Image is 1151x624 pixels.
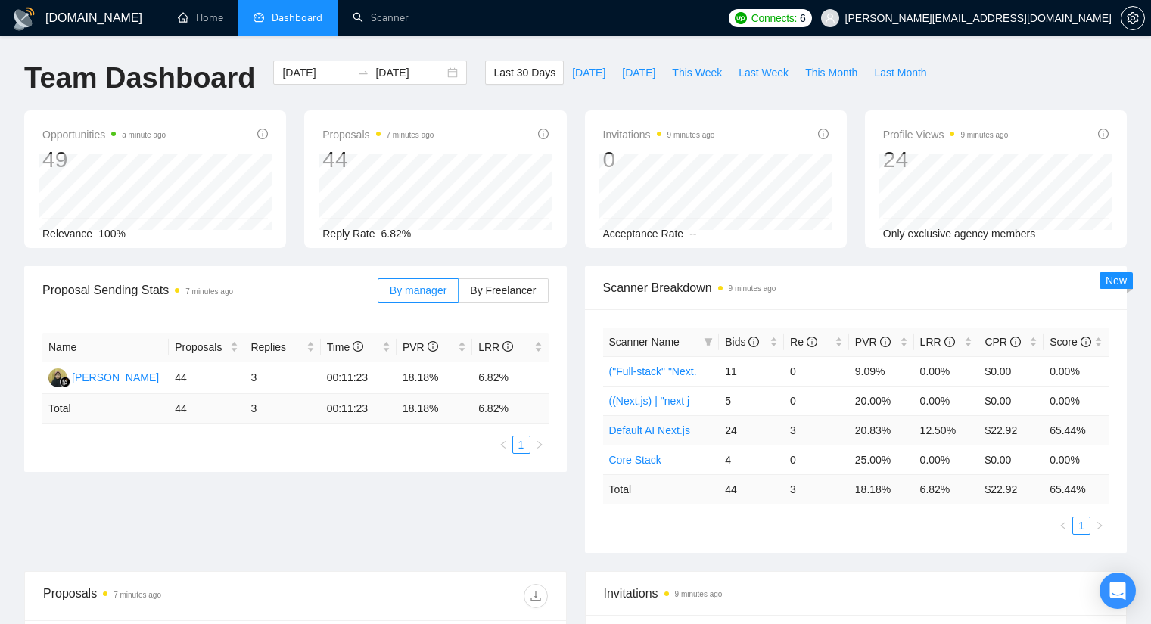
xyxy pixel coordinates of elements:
[784,445,849,474] td: 0
[1044,474,1109,504] td: 65.44 %
[428,341,438,352] span: info-circle
[603,278,1109,297] span: Scanner Breakdown
[470,284,536,296] span: By Freelancer
[730,61,797,85] button: Last Week
[493,64,555,81] span: Last 30 Days
[282,64,351,81] input: Start date
[1121,6,1145,30] button: setting
[1090,517,1109,535] button: right
[849,386,914,415] td: 20.00%
[499,440,508,449] span: left
[609,395,690,407] a: ((Next.js) | "next j
[914,415,979,445] td: 12.50%
[784,474,849,504] td: 3
[397,362,472,394] td: 18.18%
[609,336,680,348] span: Scanner Name
[485,61,564,85] button: Last 30 Days
[24,61,255,96] h1: Team Dashboard
[257,129,268,139] span: info-circle
[322,145,434,174] div: 44
[797,61,866,85] button: This Month
[397,394,472,424] td: 18.18 %
[725,336,759,348] span: Bids
[1072,517,1090,535] li: 1
[689,228,696,240] span: --
[667,131,715,139] time: 9 minutes ago
[920,336,955,348] span: LRR
[42,281,378,300] span: Proposal Sending Stats
[42,126,166,144] span: Opportunities
[1044,386,1109,415] td: 0.00%
[472,394,548,424] td: 6.82 %
[784,356,849,386] td: 0
[664,61,730,85] button: This Week
[1044,445,1109,474] td: 0.00%
[494,436,512,454] li: Previous Page
[751,10,797,26] span: Connects:
[1010,337,1021,347] span: info-circle
[883,228,1036,240] span: Only exclusive agency members
[978,445,1044,474] td: $0.00
[609,365,697,377] a: ("Full-stack" "Next.
[72,369,159,386] div: [PERSON_NAME]
[375,64,444,81] input: End date
[524,584,548,608] button: download
[494,436,512,454] button: left
[357,67,369,79] span: to
[512,436,530,454] li: 1
[866,61,935,85] button: Last Month
[60,377,70,387] img: gigradar-bm.png
[603,126,715,144] span: Invitations
[43,584,295,608] div: Proposals
[883,126,1009,144] span: Profile Views
[524,590,547,602] span: download
[244,394,320,424] td: 3
[1090,517,1109,535] li: Next Page
[1081,337,1091,347] span: info-circle
[272,11,322,24] span: Dashboard
[502,341,513,352] span: info-circle
[1106,275,1127,287] span: New
[169,362,244,394] td: 44
[564,61,614,85] button: [DATE]
[784,415,849,445] td: 3
[603,145,715,174] div: 0
[874,64,926,81] span: Last Month
[1054,517,1072,535] button: left
[114,591,161,599] time: 7 minutes ago
[513,436,530,453] a: 1
[353,11,409,24] a: searchScanner
[614,61,664,85] button: [DATE]
[535,440,544,449] span: right
[1059,521,1068,530] span: left
[353,341,363,352] span: info-circle
[1100,573,1136,609] div: Open Intercom Messenger
[254,12,264,23] span: dashboard
[321,362,397,394] td: 00:11:23
[1044,415,1109,445] td: 65.44%
[42,228,92,240] span: Relevance
[849,356,914,386] td: 9.09%
[1098,129,1109,139] span: info-circle
[250,339,303,355] span: Replies
[805,64,857,81] span: This Month
[1054,517,1072,535] li: Previous Page
[748,337,759,347] span: info-circle
[175,339,227,355] span: Proposals
[357,67,369,79] span: swap-right
[321,394,397,424] td: 00:11:23
[675,590,723,598] time: 9 minutes ago
[403,341,438,353] span: PVR
[914,386,979,415] td: 0.00%
[883,145,1009,174] div: 24
[530,436,549,454] button: right
[12,7,36,31] img: logo
[538,129,549,139] span: info-circle
[1044,356,1109,386] td: 0.00%
[169,394,244,424] td: 44
[530,436,549,454] li: Next Page
[1095,521,1104,530] span: right
[719,474,784,504] td: 44
[704,337,713,346] span: filter
[42,145,166,174] div: 49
